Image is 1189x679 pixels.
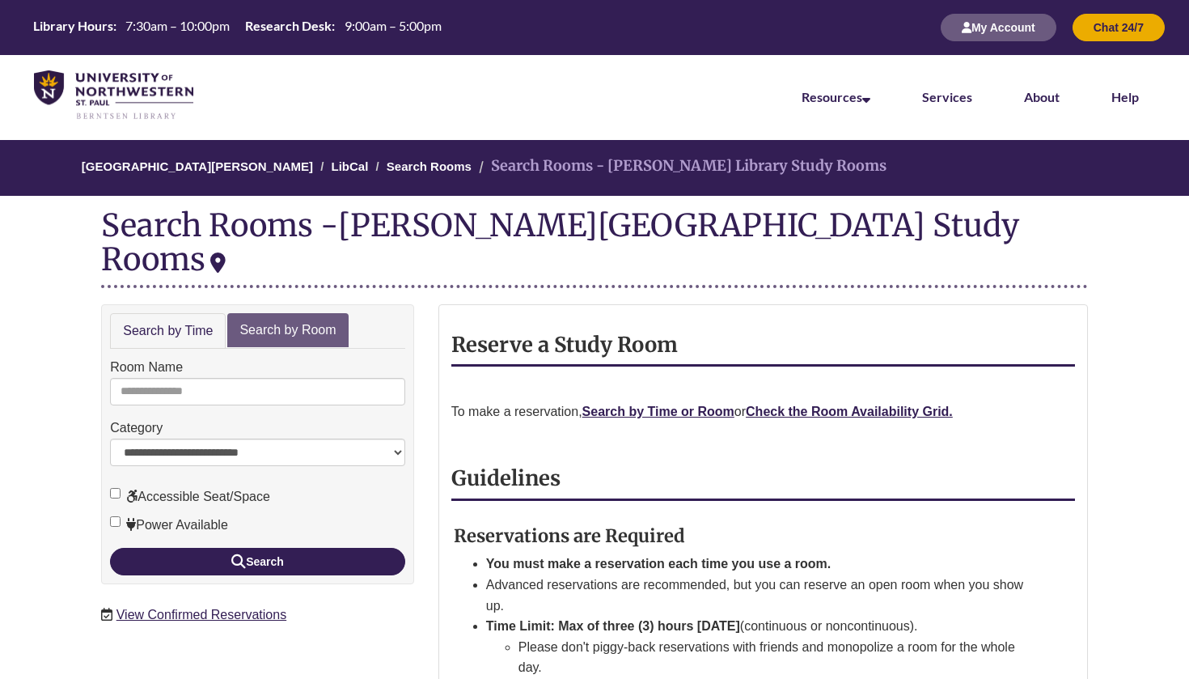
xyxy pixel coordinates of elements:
a: Search by Room [227,313,348,348]
a: Help [1111,89,1139,104]
a: [GEOGRAPHIC_DATA][PERSON_NAME] [82,159,313,173]
input: Accessible Seat/Space [110,488,121,499]
a: Chat 24/7 [1073,20,1165,34]
a: Hours Today [27,17,447,38]
button: Search [110,548,405,575]
input: Power Available [110,516,121,527]
span: 7:30am – 10:00pm [125,18,230,33]
button: Chat 24/7 [1073,14,1165,41]
li: Advanced reservations are recommended, but you can reserve an open room when you show up. [486,575,1036,616]
li: Please don't piggy-back reservations with friends and monopolize a room for the whole day. [518,637,1036,678]
div: Search Rooms - [101,208,1088,287]
button: My Account [941,14,1056,41]
strong: Time Limit: Max of three (3) hours [DATE] [486,619,740,633]
a: Resources [802,89,870,104]
a: LibCal [332,159,369,173]
strong: You must make a reservation each time you use a room. [486,557,831,571]
a: My Account [941,20,1056,34]
span: 9:00am – 5:00pm [345,18,442,33]
li: (continuous or noncontinuous). [486,616,1036,678]
th: Research Desk: [239,17,337,35]
a: Search by Time or Room [582,405,734,418]
label: Category [110,418,163,439]
a: Search by Time [110,313,226,350]
img: UNWSP Library Logo [34,70,193,121]
nav: Breadcrumb [101,140,1088,196]
strong: Reserve a Study Room [451,332,678,358]
a: Check the Room Availability Grid. [746,405,953,418]
p: To make a reservation, or [451,401,1075,422]
label: Power Available [110,515,228,536]
a: Search Rooms [387,159,472,173]
div: [PERSON_NAME][GEOGRAPHIC_DATA] Study Rooms [101,206,1019,278]
a: View Confirmed Reservations [116,608,286,622]
strong: Guidelines [451,465,561,491]
table: Hours Today [27,17,447,36]
li: Search Rooms - [PERSON_NAME] Library Study Rooms [475,155,886,178]
label: Accessible Seat/Space [110,486,270,507]
a: About [1024,89,1060,104]
label: Room Name [110,357,183,378]
strong: Reservations are Required [454,524,685,547]
th: Library Hours: [27,17,119,35]
a: Services [922,89,972,104]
